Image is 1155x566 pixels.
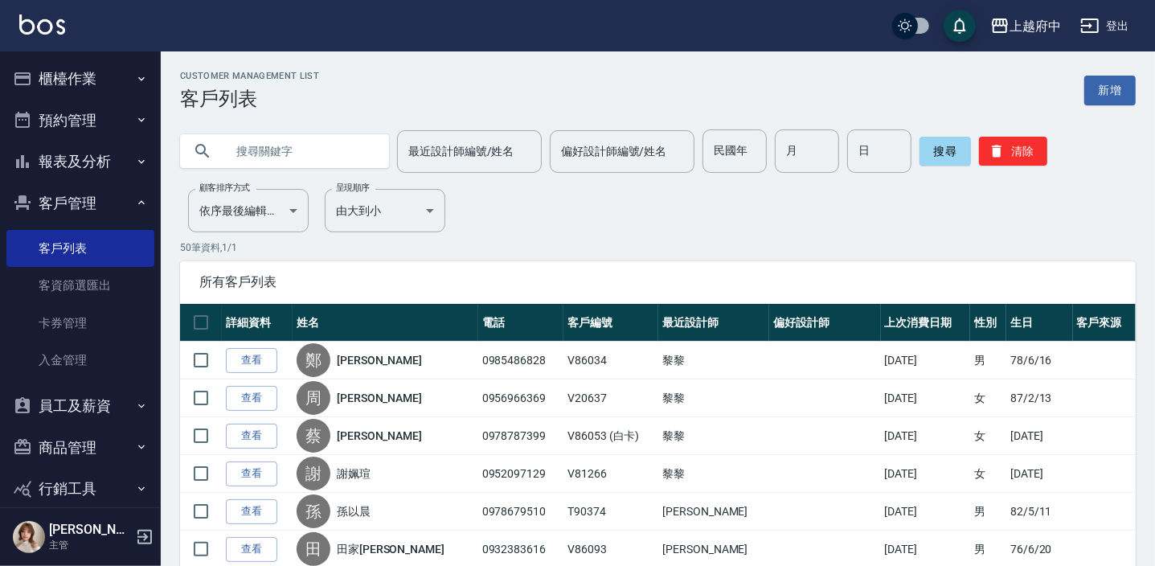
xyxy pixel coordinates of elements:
[881,304,970,342] th: 上次消費日期
[1074,11,1136,41] button: 登出
[13,521,45,553] img: Person
[970,455,1006,493] td: 女
[337,466,371,482] a: 謝姵瑄
[226,461,277,486] a: 查看
[6,58,154,100] button: 櫃檯作業
[1073,304,1136,342] th: 客戶來源
[944,10,976,42] button: save
[1006,304,1073,342] th: 生日
[6,342,154,379] a: 入金管理
[226,386,277,411] a: 查看
[6,385,154,427] button: 員工及薪資
[478,379,563,417] td: 0956966369
[979,137,1047,166] button: 清除
[297,381,330,415] div: 周
[297,419,330,453] div: 蔡
[19,14,65,35] img: Logo
[199,274,1116,290] span: 所有客戶列表
[6,305,154,342] a: 卡券管理
[1006,493,1073,531] td: 82/5/11
[478,493,563,531] td: 0978679510
[49,538,131,552] p: 主管
[6,100,154,141] button: 預約管理
[6,468,154,510] button: 行銷工具
[970,304,1006,342] th: 性別
[881,379,970,417] td: [DATE]
[563,493,658,531] td: T90374
[970,379,1006,417] td: 女
[336,182,370,194] label: 呈現順序
[970,342,1006,379] td: 男
[563,455,658,493] td: V81266
[563,417,658,455] td: V86053 (白卡)
[984,10,1067,43] button: 上越府中
[881,493,970,531] td: [DATE]
[658,342,769,379] td: 黎黎
[658,379,769,417] td: 黎黎
[563,304,658,342] th: 客戶編號
[769,304,880,342] th: 偏好設計師
[225,129,376,173] input: 搜尋關鍵字
[6,427,154,469] button: 商品管理
[6,267,154,304] a: 客資篩選匯出
[337,541,444,557] a: 田家[PERSON_NAME]
[222,304,293,342] th: 詳細資料
[919,137,971,166] button: 搜尋
[297,343,330,377] div: 鄭
[970,417,1006,455] td: 女
[226,537,277,562] a: 查看
[970,493,1006,531] td: 男
[226,424,277,449] a: 查看
[881,342,970,379] td: [DATE]
[180,71,319,81] h2: Customer Management List
[658,455,769,493] td: 黎黎
[563,342,658,379] td: V86034
[180,240,1136,255] p: 50 筆資料, 1 / 1
[337,503,371,519] a: 孫以晨
[188,189,309,232] div: 依序最後編輯時間
[658,417,769,455] td: 黎黎
[297,494,330,528] div: 孫
[226,348,277,373] a: 查看
[325,189,445,232] div: 由大到小
[180,88,319,110] h3: 客戶列表
[1006,342,1073,379] td: 78/6/16
[478,304,563,342] th: 電話
[478,342,563,379] td: 0985486828
[1006,379,1073,417] td: 87/2/13
[1084,76,1136,105] a: 新增
[6,230,154,267] a: 客戶列表
[199,182,250,194] label: 顧客排序方式
[1006,417,1073,455] td: [DATE]
[881,417,970,455] td: [DATE]
[1006,455,1073,493] td: [DATE]
[337,352,422,368] a: [PERSON_NAME]
[49,522,131,538] h5: [PERSON_NAME]
[6,141,154,183] button: 報表及分析
[563,379,658,417] td: V20637
[881,455,970,493] td: [DATE]
[478,455,563,493] td: 0952097129
[297,457,330,490] div: 謝
[1010,16,1061,36] div: 上越府中
[658,493,769,531] td: [PERSON_NAME]
[658,304,769,342] th: 最近設計師
[226,499,277,524] a: 查看
[297,532,330,566] div: 田
[6,183,154,224] button: 客戶管理
[478,417,563,455] td: 0978787399
[293,304,478,342] th: 姓名
[337,428,422,444] a: [PERSON_NAME]
[337,390,422,406] a: [PERSON_NAME]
